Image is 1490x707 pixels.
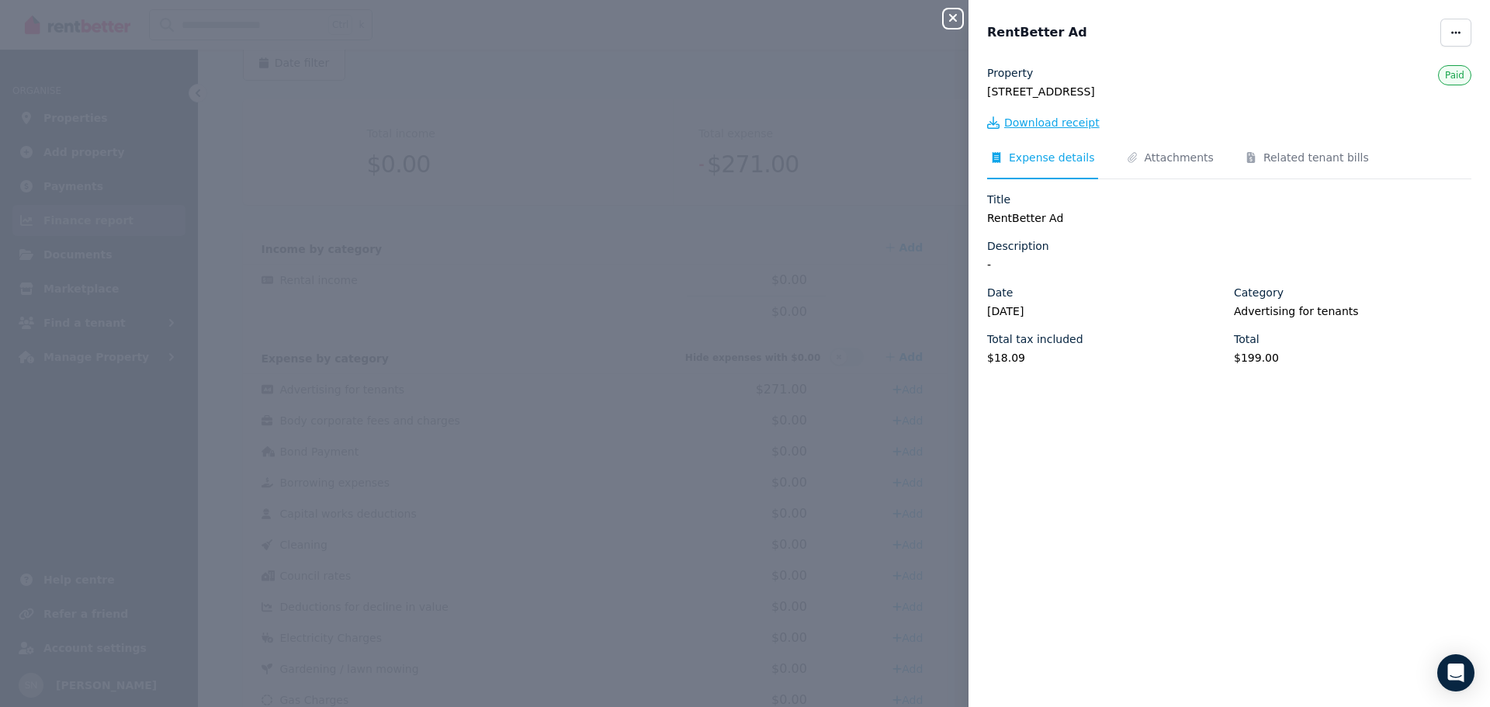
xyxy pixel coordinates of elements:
[1009,150,1095,165] span: Expense details
[1234,350,1471,366] legend: $199.00
[987,350,1225,366] legend: $18.09
[1145,150,1214,165] span: Attachments
[987,192,1010,207] label: Title
[1263,150,1369,165] span: Related tenant bills
[1437,654,1474,691] div: Open Intercom Messenger
[987,150,1471,179] nav: Tabs
[987,84,1471,99] legend: [STREET_ADDRESS]
[987,257,1471,272] legend: -
[1234,303,1471,319] legend: Advertising for tenants
[1445,70,1464,81] span: Paid
[1234,331,1260,347] label: Total
[987,238,1049,254] label: Description
[987,65,1033,81] label: Property
[987,331,1083,347] label: Total tax included
[987,210,1471,226] legend: RentBetter Ad
[987,285,1013,300] label: Date
[1004,115,1100,130] span: Download receipt
[987,23,1087,42] span: RentBetter Ad
[1234,285,1284,300] label: Category
[987,303,1225,319] legend: [DATE]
